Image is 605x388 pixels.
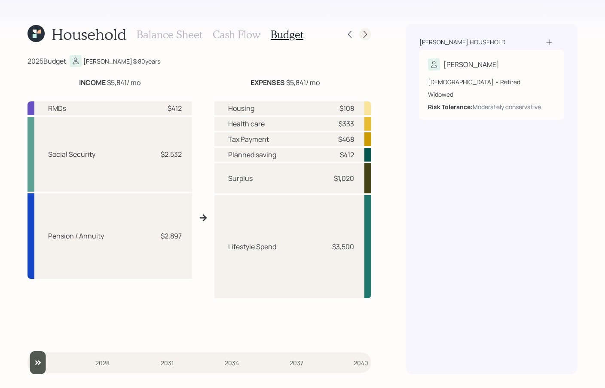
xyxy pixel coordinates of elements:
[213,28,260,41] h3: Cash Flow
[27,56,66,66] div: 2025 Budget
[340,150,354,160] div: $412
[52,25,126,43] h1: Household
[161,231,182,241] div: $2,897
[339,103,354,113] div: $108
[428,90,555,99] div: Widowed
[332,241,354,252] div: $3,500
[443,59,499,70] div: [PERSON_NAME]
[48,231,104,241] div: Pension / Annuity
[228,241,276,252] div: Lifestyle Spend
[228,150,276,160] div: Planned saving
[428,77,555,86] div: [DEMOGRAPHIC_DATA] • Retired
[419,38,505,46] div: [PERSON_NAME] household
[228,173,253,183] div: Surplus
[228,119,265,129] div: Health care
[228,103,254,113] div: Housing
[338,134,354,144] div: $468
[339,119,354,129] div: $333
[79,77,141,88] div: $5,841 / mo
[168,103,182,113] div: $412
[251,77,320,88] div: $5,841 / mo
[271,28,303,41] h3: Budget
[334,173,354,183] div: $1,020
[228,134,269,144] div: Tax Payment
[161,149,182,159] div: $2,532
[428,103,473,111] b: Risk Tolerance:
[48,103,66,113] div: RMDs
[473,102,541,111] div: Moderately conservative
[48,149,95,159] div: Social Security
[83,57,160,66] div: [PERSON_NAME] @ 80 years
[137,28,202,41] h3: Balance Sheet
[79,78,106,87] b: INCOME
[251,78,285,87] b: EXPENSES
